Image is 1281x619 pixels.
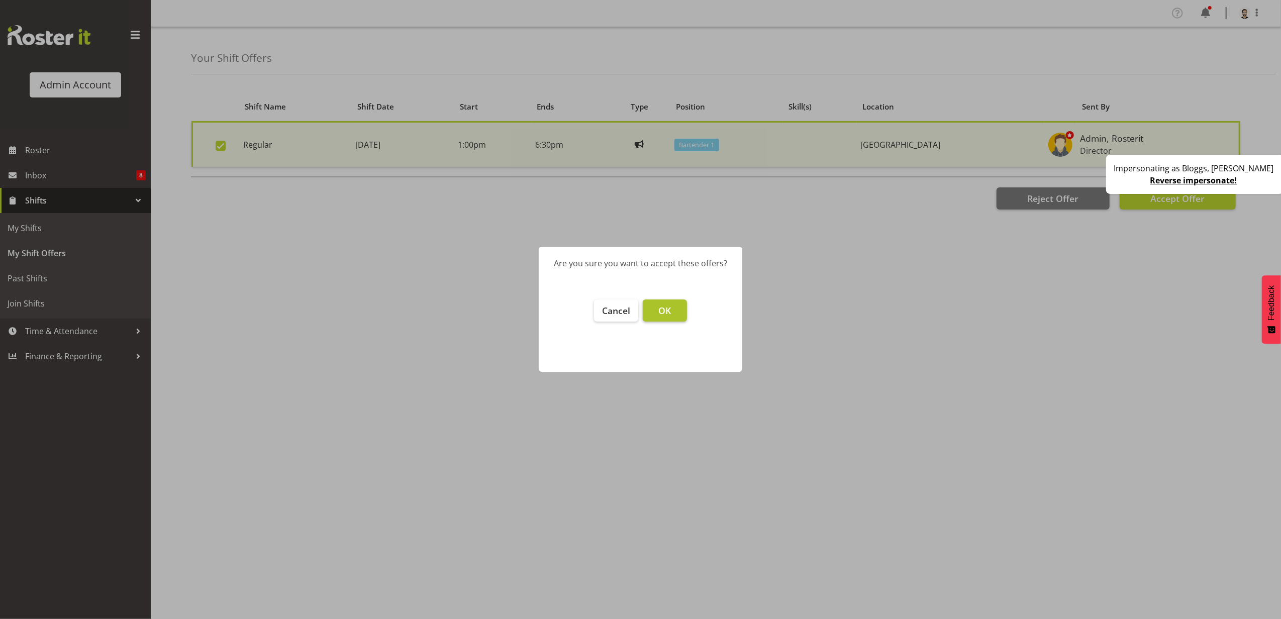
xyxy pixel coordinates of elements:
[1262,275,1281,344] button: Feedback - Show survey
[602,304,630,317] span: Cancel
[594,299,638,322] button: Cancel
[1150,175,1237,186] a: Reverse impersonate!
[1267,285,1276,321] span: Feedback
[554,257,727,269] div: Are you sure you want to accept these offers?
[643,299,687,322] button: OK
[658,304,671,317] span: OK
[1114,162,1273,174] p: Impersonating as Bloggs, [PERSON_NAME]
